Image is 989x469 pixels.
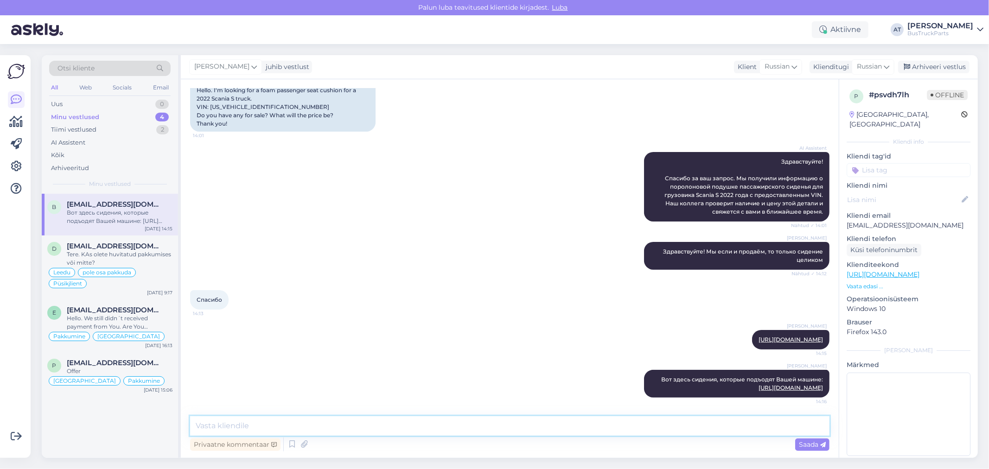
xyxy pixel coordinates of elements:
[847,234,970,244] p: Kliendi telefon
[52,362,57,369] span: P
[51,113,99,122] div: Minu vestlused
[147,289,172,296] div: [DATE] 9:17
[661,376,823,391] span: Вот здесь сидения, которые подъодят Вашей машине:
[855,93,859,100] span: p
[52,309,56,316] span: e
[847,327,970,337] p: Firefox 143.0
[53,270,70,275] span: Leedu
[792,398,827,405] span: 14:16
[847,163,970,177] input: Lisa tag
[734,62,757,72] div: Klient
[190,438,281,451] div: Privaatne kommentaar
[151,82,171,94] div: Email
[549,3,571,12] span: Luba
[847,304,970,314] p: Windows 10
[67,242,163,250] span: dalys@techtransa.lt
[847,244,921,256] div: Küsi telefoninumbrit
[849,110,961,129] div: [GEOGRAPHIC_DATA], [GEOGRAPHIC_DATA]
[792,145,827,152] span: AI Assistent
[51,164,89,173] div: Arhiveeritud
[83,270,131,275] span: pole osa pakkuda
[891,23,904,36] div: AT
[847,138,970,146] div: Kliendi info
[77,82,94,94] div: Web
[869,89,927,101] div: # psvdh7lh
[792,350,827,357] span: 14:15
[53,281,82,286] span: Püsikjlient
[759,336,823,343] a: [URL][DOMAIN_NAME]
[663,248,824,263] span: Здравствуйте! Мы если и продаём, то только сидение целиком
[53,378,116,384] span: [GEOGRAPHIC_DATA]
[907,22,983,37] a: [PERSON_NAME]BusTruckParts
[847,152,970,161] p: Kliendi tag'id
[57,63,95,73] span: Otsi kliente
[907,30,973,37] div: BusTruckParts
[52,245,57,252] span: d
[664,158,824,215] span: Здравствуйте! Спасибо за ваш запрос. Мы получили информацию о поролоновой подушке пассажирского с...
[847,346,970,355] div: [PERSON_NAME]
[155,113,169,122] div: 4
[97,334,160,339] span: [GEOGRAPHIC_DATA]
[847,270,919,279] a: [URL][DOMAIN_NAME]
[51,100,63,109] div: Uus
[765,62,790,72] span: Russian
[51,151,64,160] div: Kõik
[67,200,163,209] span: barvinok2404@gmail.com
[847,282,970,291] p: Vaata edasi ...
[156,125,169,134] div: 2
[847,317,970,327] p: Brauser
[51,125,96,134] div: Tiimi vestlused
[262,62,309,72] div: juhib vestlust
[67,306,163,314] span: eduardoedilaura@gmail.com
[787,362,827,369] span: [PERSON_NAME]
[193,132,228,139] span: 14:01
[67,314,172,331] div: Hello. We still didn´t received payment from You. Are You interested in this order?
[145,342,172,349] div: [DATE] 16:13
[791,222,827,229] span: Nähtud ✓ 14:01
[67,209,172,225] div: Вот здесь сидения, которые подъодят Вашей машине: [URL][DOMAIN_NAME]
[52,203,57,210] span: b
[759,384,823,391] a: [URL][DOMAIN_NAME]
[810,62,849,72] div: Klienditugi
[847,360,970,370] p: Märkmed
[67,367,172,375] div: Offer
[812,21,868,38] div: Aktiivne
[155,100,169,109] div: 0
[847,211,970,221] p: Kliendi email
[847,221,970,230] p: [EMAIL_ADDRESS][DOMAIN_NAME]
[67,359,163,367] span: Pablogilo_90@hotmail.com
[190,82,376,132] div: Hello. I'm looking for a foam passenger seat cushion for a 2022 Scania S truck. VIN: [US_VEHICLE_...
[111,82,134,94] div: Socials
[791,270,827,277] span: Nähtud ✓ 14:12
[787,234,827,241] span: [PERSON_NAME]
[67,250,172,267] div: Tere. KAs olete huvitatud pakkumises või mitte?
[847,195,960,205] input: Lisa nimi
[847,294,970,304] p: Operatsioonisüsteem
[197,296,222,303] span: Спасибо
[49,82,60,94] div: All
[927,90,968,100] span: Offline
[799,440,826,449] span: Saada
[857,62,882,72] span: Russian
[144,387,172,393] div: [DATE] 15:06
[128,378,160,384] span: Pakkumine
[89,180,131,188] span: Minu vestlused
[847,181,970,190] p: Kliendi nimi
[898,61,970,73] div: Arhiveeri vestlus
[907,22,973,30] div: [PERSON_NAME]
[145,225,172,232] div: [DATE] 14:15
[194,62,249,72] span: [PERSON_NAME]
[7,63,25,80] img: Askly Logo
[847,260,970,270] p: Klienditeekond
[51,138,85,147] div: AI Assistent
[193,310,228,317] span: 14:13
[787,323,827,330] span: [PERSON_NAME]
[53,334,85,339] span: Pakkumine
